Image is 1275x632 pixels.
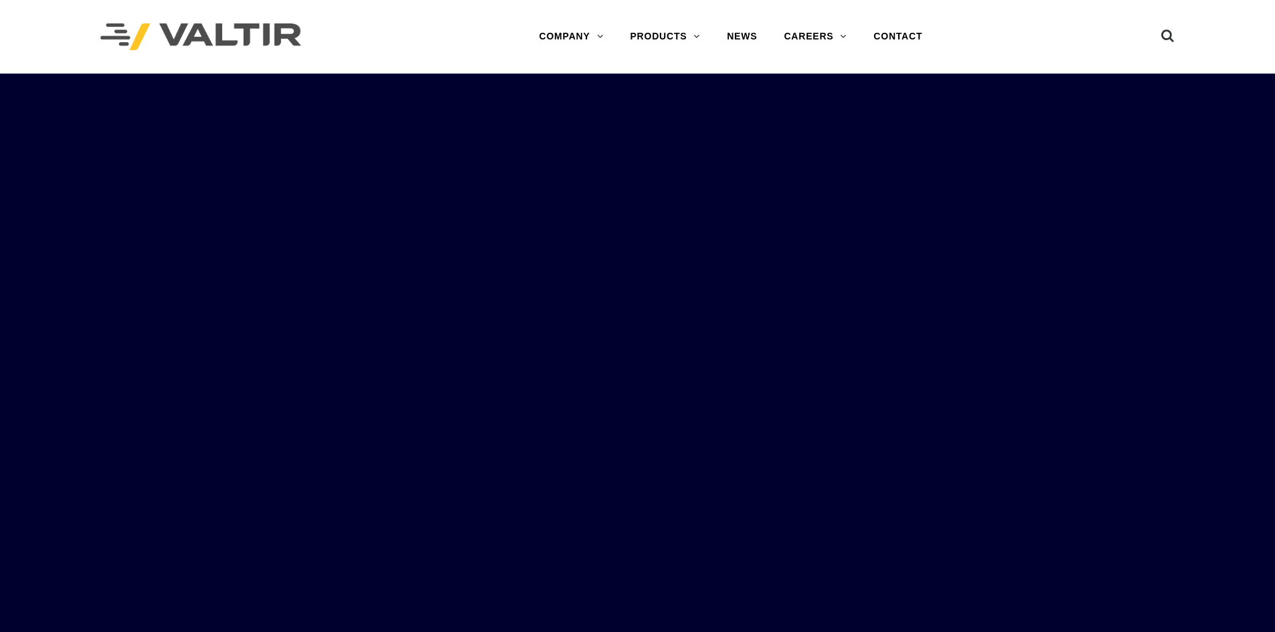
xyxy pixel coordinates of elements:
[525,23,616,50] a: COMPANY
[616,23,713,50] a: PRODUCTS
[770,23,860,50] a: CAREERS
[713,23,770,50] a: NEWS
[860,23,936,50] a: CONTACT
[100,23,301,51] img: Valtir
